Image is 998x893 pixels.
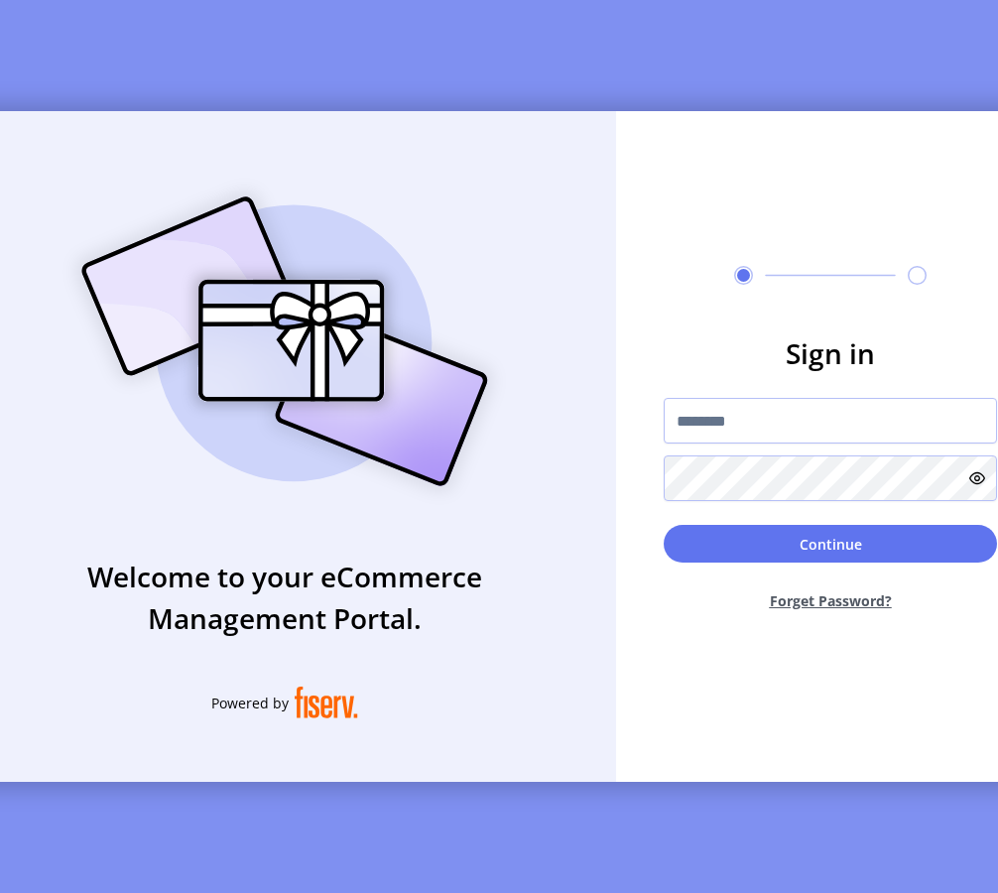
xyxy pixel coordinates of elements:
button: Continue [664,525,997,563]
h3: Sign in [664,332,997,374]
button: Forget Password? [664,574,997,627]
span: Powered by [211,693,289,713]
img: card_Illustration.svg [52,175,518,508]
